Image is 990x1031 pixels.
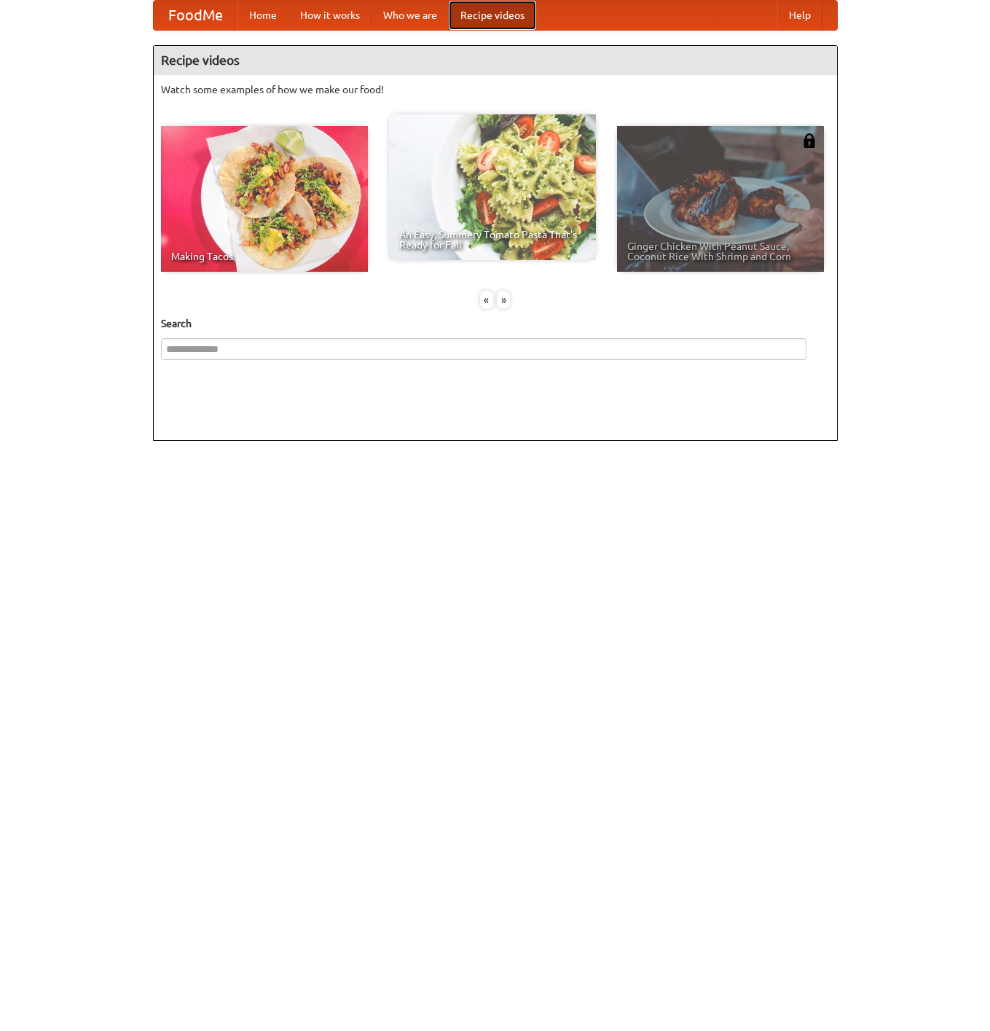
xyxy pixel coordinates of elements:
a: FoodMe [154,1,237,30]
p: Watch some examples of how we make our food! [161,82,830,97]
div: » [497,291,510,309]
a: Home [237,1,288,30]
h4: Recipe videos [154,46,837,75]
img: 483408.png [802,133,817,148]
a: Help [777,1,822,30]
span: Making Tacos [171,251,358,262]
a: Making Tacos [161,126,368,272]
span: An Easy, Summery Tomato Pasta That's Ready for Fall [399,230,586,250]
a: Who we are [372,1,449,30]
h5: Search [161,316,830,331]
div: « [480,291,493,309]
a: Recipe videos [449,1,536,30]
a: How it works [288,1,372,30]
a: An Easy, Summery Tomato Pasta That's Ready for Fall [389,114,596,260]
